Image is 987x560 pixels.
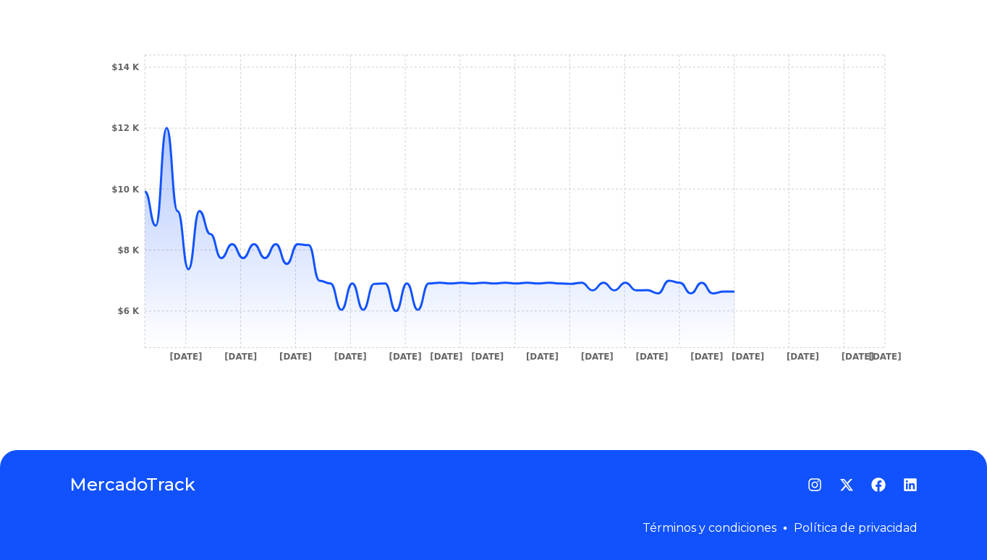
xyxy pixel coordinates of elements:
[690,352,723,362] tspan: [DATE]
[787,352,819,362] tspan: [DATE]
[117,245,140,255] tspan: $8 K
[643,521,776,535] a: Términos y condiciones
[903,478,918,492] a: LinkedIn
[471,352,504,362] tspan: [DATE]
[224,352,257,362] tspan: [DATE]
[636,352,669,362] tspan: [DATE]
[794,521,918,535] a: Política de privacidad
[169,352,202,362] tspan: [DATE]
[581,352,614,362] tspan: [DATE]
[117,306,140,316] tspan: $6 K
[526,352,559,362] tspan: [DATE]
[842,352,874,362] tspan: [DATE]
[389,352,422,362] tspan: [DATE]
[871,478,886,492] a: Facebook
[732,352,764,362] tspan: [DATE]
[869,352,902,362] tspan: [DATE]
[69,473,195,496] a: MercadoTrack
[334,352,367,362] tspan: [DATE]
[111,123,140,133] tspan: $12 K
[430,352,462,362] tspan: [DATE]
[279,352,312,362] tspan: [DATE]
[839,478,854,492] a: Twitter
[111,62,140,72] tspan: $14 K
[808,478,822,492] a: Instagram
[111,184,140,195] tspan: $10 K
